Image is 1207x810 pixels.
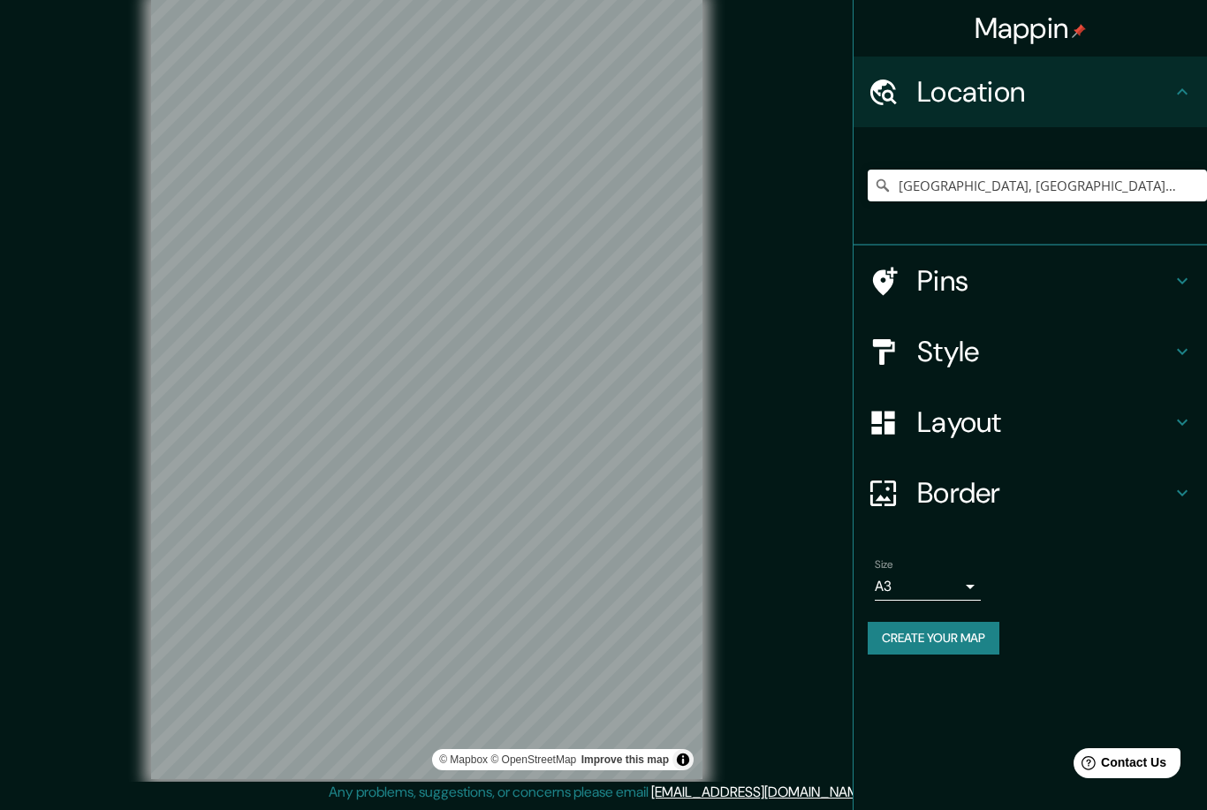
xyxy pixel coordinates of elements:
h4: Layout [917,405,1172,440]
input: Pick your city or area [868,170,1207,201]
h4: Location [917,74,1172,110]
div: Location [854,57,1207,127]
h4: Mappin [975,11,1087,46]
div: Layout [854,387,1207,458]
iframe: Help widget launcher [1050,741,1188,791]
img: pin-icon.png [1072,24,1086,38]
a: Map feedback [581,753,669,766]
label: Size [875,557,893,572]
a: [EMAIL_ADDRESS][DOMAIN_NAME] [651,783,869,801]
p: Any problems, suggestions, or concerns please email . [329,782,872,803]
div: Border [854,458,1207,528]
h4: Pins [917,263,1172,299]
a: Mapbox [439,753,488,766]
h4: Style [917,334,1172,369]
div: Style [854,316,1207,387]
button: Toggle attribution [672,749,694,770]
div: Pins [854,246,1207,316]
a: OpenStreetMap [490,753,576,766]
div: A3 [875,572,981,601]
button: Create your map [868,622,999,655]
h4: Border [917,475,1172,511]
